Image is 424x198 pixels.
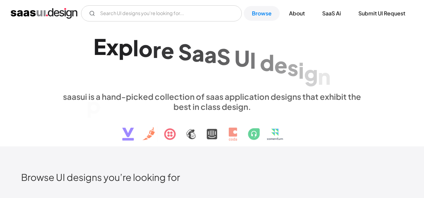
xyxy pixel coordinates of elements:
a: Browse [244,6,280,21]
form: Email Form [81,5,242,21]
h2: Browse UI designs you’re looking for [21,171,403,183]
div: saasui is a hand-picked collection of saas application designs that exhibit the best in class des... [58,91,366,112]
div: e [274,52,287,78]
div: e [161,37,174,63]
div: s [287,55,298,80]
div: p [119,34,133,60]
div: n [318,63,331,89]
a: home [11,8,77,19]
div: l [133,35,139,60]
a: Submit UI Request [350,6,413,21]
div: i [298,57,304,83]
input: Search UI designs you're looking for... [81,5,242,21]
div: S [178,39,192,64]
div: x [106,34,119,59]
div: U [234,45,250,71]
div: d [260,50,274,75]
h1: Explore SaaS UI design patterns & interactions. [58,34,366,85]
div: o [139,36,153,61]
div: r [153,36,161,62]
div: E [93,34,106,59]
div: S [217,43,230,69]
img: text, icon, saas logo [111,112,313,146]
div: p [86,92,101,118]
div: I [250,47,256,73]
a: About [281,6,313,21]
div: a [204,42,217,67]
a: SaaS Ai [314,6,349,21]
div: a [192,40,204,66]
div: g [304,60,318,86]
